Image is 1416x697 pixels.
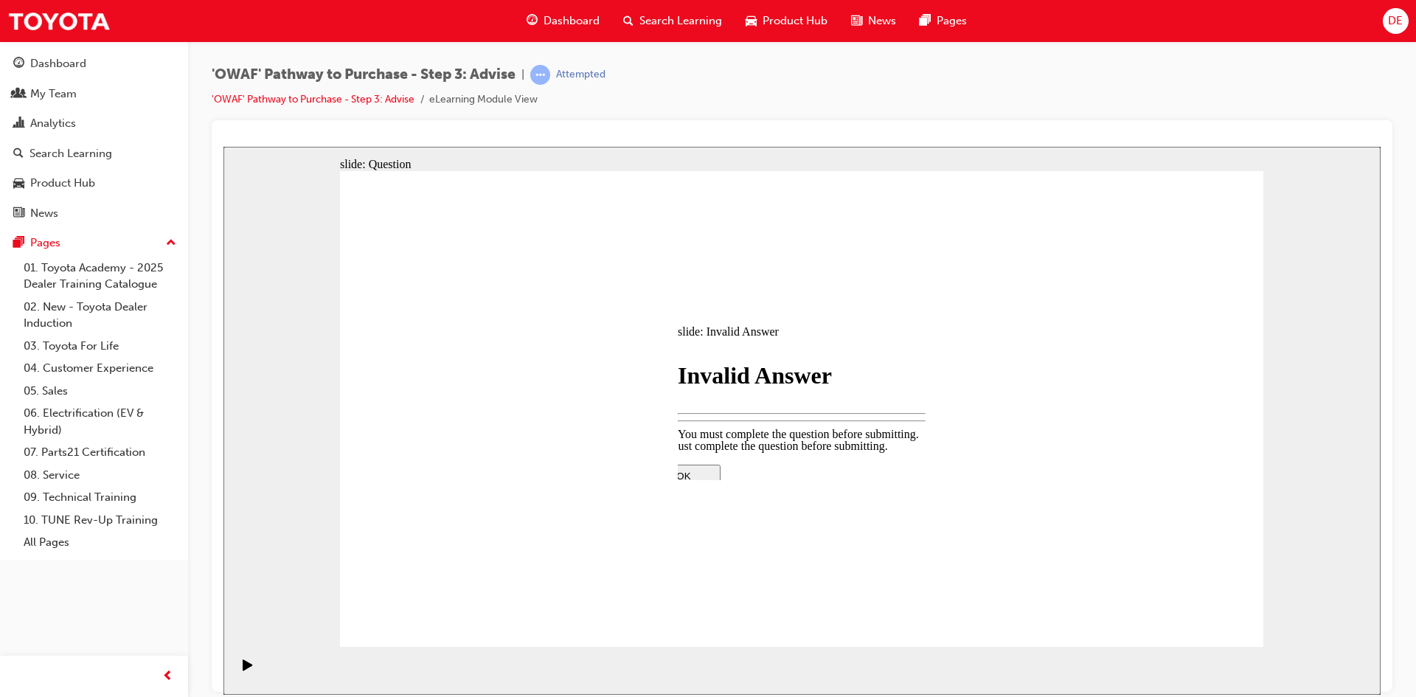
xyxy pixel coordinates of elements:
[429,91,538,108] li: eLearning Module View
[6,110,182,137] a: Analytics
[611,6,734,36] a: search-iconSearch Learning
[6,229,182,257] button: Pages
[937,13,967,30] span: Pages
[13,88,24,101] span: people-icon
[515,6,611,36] a: guage-iconDashboard
[6,80,182,108] a: My Team
[18,257,182,296] a: 01. Toyota Academy - 2025 Dealer Training Catalogue
[13,58,24,71] span: guage-icon
[839,6,908,36] a: news-iconNews
[18,335,182,358] a: 03. Toyota For Life
[7,4,111,38] img: Trak
[6,170,182,197] a: Product Hub
[908,6,979,36] a: pages-iconPages
[30,86,77,103] div: My Team
[6,140,182,167] a: Search Learning
[212,66,516,83] span: 'OWAF' Pathway to Purchase - Step 3: Advise
[734,6,839,36] a: car-iconProduct Hub
[166,234,176,253] span: up-icon
[13,177,24,190] span: car-icon
[18,509,182,532] a: 10. TUNE Rev-Up Training
[18,441,182,464] a: 07. Parts21 Certification
[544,13,600,30] span: Dashboard
[6,200,182,227] a: News
[30,55,86,72] div: Dashboard
[162,667,173,686] span: prev-icon
[868,13,896,30] span: News
[623,12,634,30] span: search-icon
[556,68,605,82] div: Attempted
[18,531,182,554] a: All Pages
[6,47,182,229] button: DashboardMy TeamAnalyticsSearch LearningProduct HubNews
[18,402,182,441] a: 06. Electrification (EV & Hybrid)
[30,115,76,132] div: Analytics
[18,486,182,509] a: 09. Technical Training
[18,464,182,487] a: 08. Service
[29,145,112,162] div: Search Learning
[18,296,182,335] a: 02. New - Toyota Dealer Induction
[13,237,24,250] span: pages-icon
[30,175,95,192] div: Product Hub
[920,12,931,30] span: pages-icon
[13,148,24,161] span: search-icon
[6,50,182,77] a: Dashboard
[851,12,862,30] span: news-icon
[521,66,524,83] span: |
[530,65,550,85] span: learningRecordVerb_ATTEMPT-icon
[763,13,827,30] span: Product Hub
[13,117,24,131] span: chart-icon
[30,235,60,252] div: Pages
[18,357,182,380] a: 04. Customer Experience
[1388,13,1403,30] span: DE
[18,380,182,403] a: 05. Sales
[212,93,414,105] a: 'OWAF' Pathway to Purchase - Step 3: Advise
[639,13,722,30] span: Search Learning
[527,12,538,30] span: guage-icon
[30,205,58,222] div: News
[13,207,24,221] span: news-icon
[1383,8,1409,34] button: DE
[746,12,757,30] span: car-icon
